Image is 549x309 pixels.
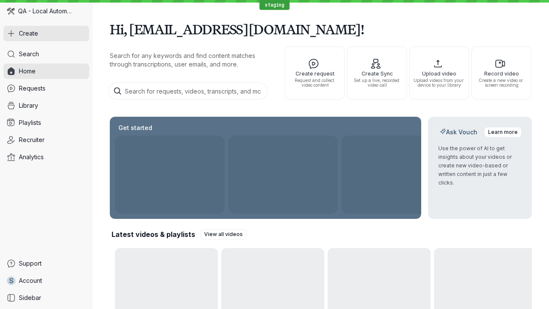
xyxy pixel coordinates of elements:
a: Playlists [3,115,89,130]
span: Create Sync [351,71,403,76]
span: s [9,276,14,285]
span: Upload video [413,71,465,76]
a: Learn more [484,127,522,137]
span: Upload videos from your device to your library [413,78,465,88]
h2: Get started [117,124,154,132]
a: Search [3,46,89,62]
span: Learn more [488,128,518,136]
span: Set up a live, recorded video call [351,78,403,88]
span: Support [19,259,42,268]
a: sAccount [3,273,89,288]
button: Upload videoUpload videos from your device to your library [409,46,469,100]
input: Search for requests, videos, transcripts, and more... [108,82,268,100]
h2: Latest videos & playlists [112,230,195,239]
span: Analytics [19,153,44,161]
a: Support [3,256,89,271]
span: View all videos [204,230,243,239]
span: Requests [19,84,45,93]
button: Create [3,26,89,41]
span: Playlists [19,118,41,127]
img: QA - Local Automation avatar [7,7,15,15]
span: Create [19,29,38,38]
span: Request and collect video content [289,78,341,88]
a: Library [3,98,89,113]
span: Search [19,50,39,58]
p: Use the power of AI to get insights about your videos or create new video-based or written conten... [438,144,522,187]
a: Home [3,64,89,79]
span: Record video [475,71,528,76]
button: Create requestRequest and collect video content [285,46,345,100]
button: Create SyncSet up a live, recorded video call [347,46,407,100]
a: Sidebar [3,290,89,306]
h1: Hi, [EMAIL_ADDRESS][DOMAIN_NAME]! [110,17,532,41]
button: Record videoCreate a new video or screen recording [471,46,531,100]
p: Search for any keywords and find content matches through transcriptions, user emails, and more. [110,51,269,69]
a: Analytics [3,149,89,165]
span: Account [19,276,42,285]
div: QA - Local Automation [3,3,89,19]
span: Create request [289,71,341,76]
h2: Ask Vouch [438,128,479,136]
a: View all videos [200,229,247,239]
span: Library [19,101,38,110]
a: Recruiter [3,132,89,148]
span: QA - Local Automation [18,7,73,15]
span: Sidebar [19,294,41,302]
span: Recruiter [19,136,45,144]
a: Requests [3,81,89,96]
span: Create a new video or screen recording [475,78,528,88]
span: Home [19,67,36,76]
